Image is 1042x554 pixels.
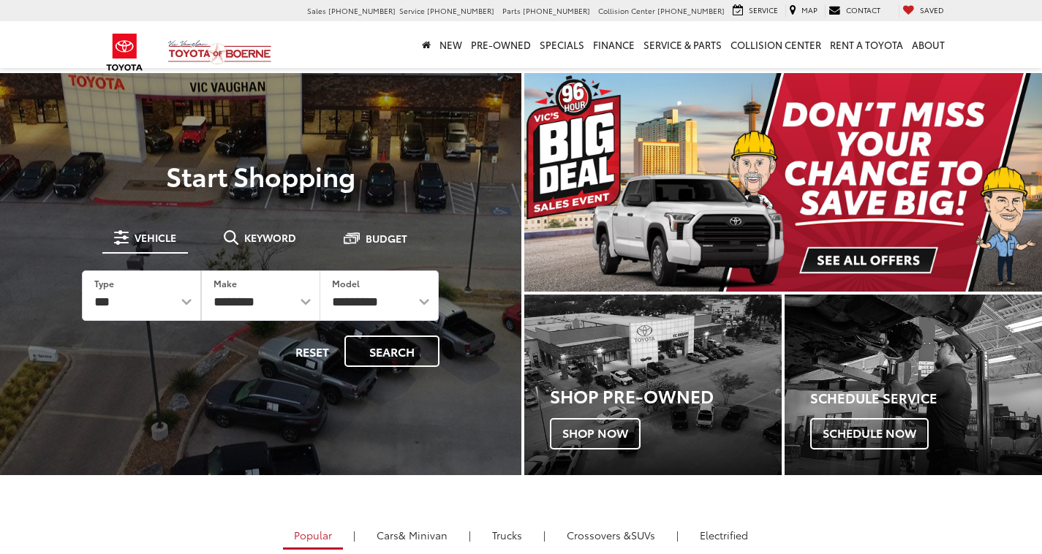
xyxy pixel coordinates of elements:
[135,232,176,243] span: Vehicle
[94,277,114,289] label: Type
[785,295,1042,475] a: Schedule Service Schedule Now
[540,528,549,542] li: |
[524,295,782,475] a: Shop Pre-Owned Shop Now
[427,5,494,16] span: [PHONE_NUMBER]
[283,523,343,550] a: Popular
[846,4,880,15] span: Contact
[920,4,944,15] span: Saved
[785,295,1042,475] div: Toyota
[825,4,884,18] a: Contact
[366,523,458,547] a: Cars
[729,4,782,18] a: Service
[350,528,359,542] li: |
[556,523,666,547] a: SUVs
[673,528,682,542] li: |
[214,277,237,289] label: Make
[749,4,778,15] span: Service
[589,21,639,68] a: Finance
[307,5,326,16] span: Sales
[481,523,533,547] a: Trucks
[567,528,631,542] span: Crossovers &
[332,277,360,289] label: Model
[502,5,521,16] span: Parts
[399,528,448,542] span: & Minivan
[639,21,726,68] a: Service & Parts: Opens in a new tab
[418,21,435,68] a: Home
[550,386,782,405] h3: Shop Pre-Owned
[465,528,475,542] li: |
[550,418,641,449] span: Shop Now
[167,39,272,65] img: Vic Vaughan Toyota of Boerne
[467,21,535,68] a: Pre-Owned
[97,29,152,76] img: Toyota
[435,21,467,68] a: New
[899,4,948,18] a: My Saved Vehicles
[344,335,439,367] button: Search
[726,21,826,68] a: Collision Center
[366,233,407,243] span: Budget
[244,232,296,243] span: Keyword
[826,21,907,68] a: Rent a Toyota
[61,161,460,190] p: Start Shopping
[810,418,929,449] span: Schedule Now
[810,391,1042,406] h4: Schedule Service
[283,335,341,367] button: Reset
[785,4,821,18] a: Map
[657,5,725,16] span: [PHONE_NUMBER]
[801,4,818,15] span: Map
[523,5,590,16] span: [PHONE_NUMBER]
[524,295,782,475] div: Toyota
[535,21,589,68] a: Specials
[689,523,759,547] a: Electrified
[598,5,655,16] span: Collision Center
[399,5,425,16] span: Service
[907,21,949,68] a: About
[328,5,396,16] span: [PHONE_NUMBER]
